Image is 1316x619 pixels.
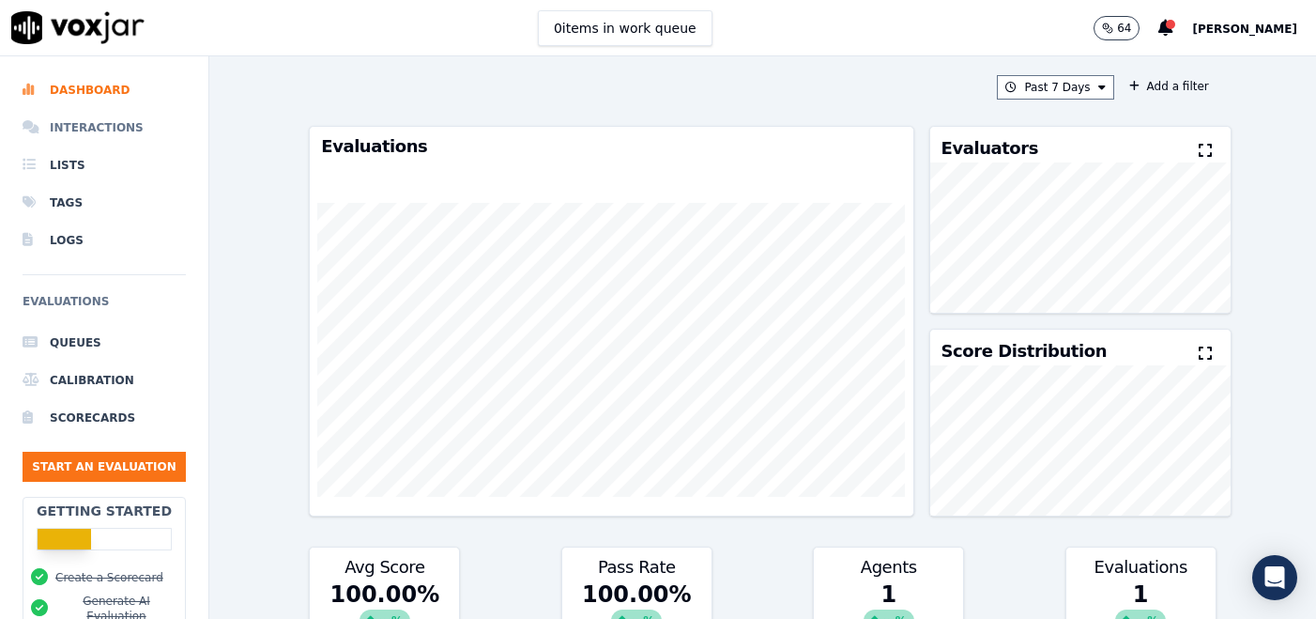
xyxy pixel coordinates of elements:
[1094,16,1140,40] button: 64
[23,222,186,259] a: Logs
[1094,16,1158,40] button: 64
[1252,555,1297,600] div: Open Intercom Messenger
[23,290,186,324] h6: Evaluations
[941,140,1038,157] h3: Evaluators
[11,11,145,44] img: voxjar logo
[1117,21,1131,36] p: 64
[1078,559,1204,576] h3: Evaluations
[55,570,163,585] button: Create a Scorecard
[23,452,186,482] button: Start an Evaluation
[1122,75,1217,98] button: Add a filter
[23,324,186,362] a: Queues
[23,109,186,147] a: Interactions
[23,71,186,109] a: Dashboard
[23,147,186,184] a: Lists
[1192,17,1316,39] button: [PERSON_NAME]
[825,559,952,576] h3: Agents
[574,559,700,576] h3: Pass Rate
[37,502,172,520] h2: Getting Started
[321,559,448,576] h3: Avg Score
[23,184,186,222] a: Tags
[23,399,186,437] a: Scorecards
[941,343,1107,360] h3: Score Distribution
[538,10,712,46] button: 0items in work queue
[23,362,186,399] a: Calibration
[321,138,901,155] h3: Evaluations
[997,75,1113,100] button: Past 7 Days
[1192,23,1297,36] span: [PERSON_NAME]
